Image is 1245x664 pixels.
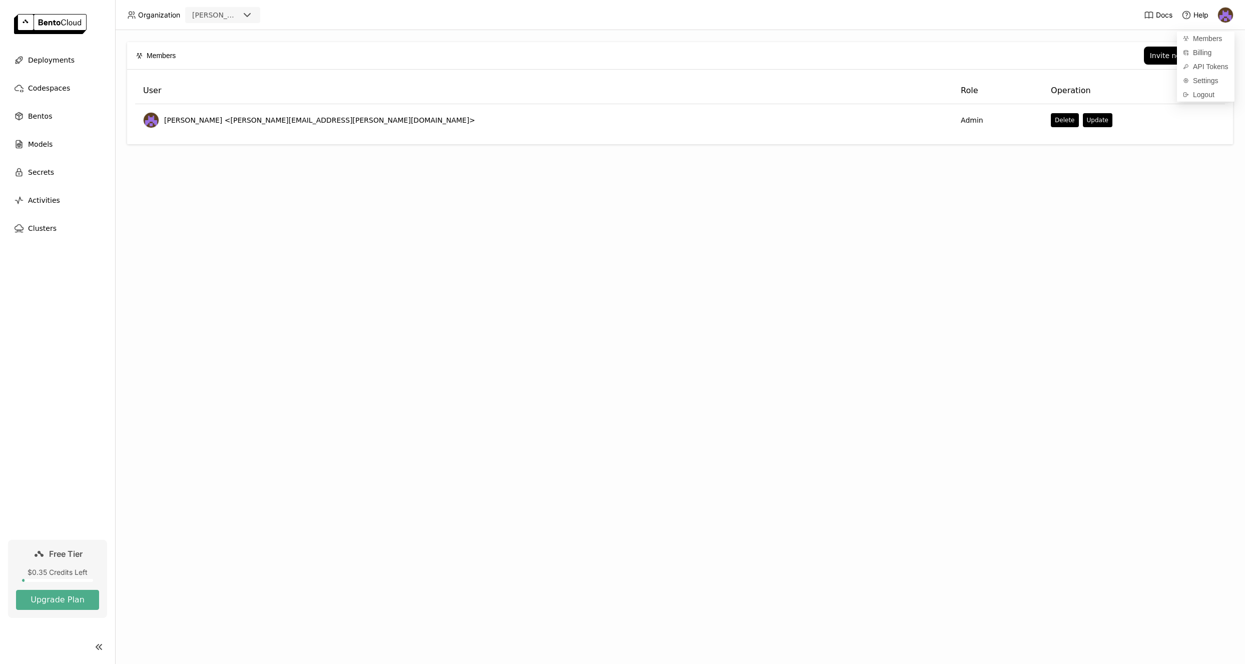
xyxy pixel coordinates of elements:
[1150,52,1218,60] div: Invite new member
[1144,47,1224,65] button: Invite new member
[28,194,60,206] span: Activities
[192,10,239,20] div: [PERSON_NAME]-wotnot
[1193,76,1218,85] span: Settings
[8,134,107,154] a: Models
[147,50,176,61] span: Members
[1144,10,1172,20] a: Docs
[1193,90,1214,99] span: Logout
[8,106,107,126] a: Bentos
[28,166,54,178] span: Secrets
[8,50,107,70] a: Deployments
[28,82,70,94] span: Codespaces
[1177,46,1234,60] a: Billing
[16,590,99,610] button: Upgrade Plan
[8,162,107,182] a: Secrets
[1177,60,1234,74] a: API Tokens
[1043,78,1225,104] th: Operation
[1181,10,1208,20] div: Help
[164,115,475,125] span: [PERSON_NAME] <[PERSON_NAME][EMAIL_ADDRESS][PERSON_NAME][DOMAIN_NAME]>
[28,222,57,234] span: Clusters
[1193,34,1222,43] span: Members
[14,14,87,34] img: logo
[953,104,1043,136] td: Admin
[1193,11,1208,20] span: Help
[1156,11,1172,20] span: Docs
[1083,113,1112,127] button: Update
[953,78,1043,104] th: Role
[28,138,53,150] span: Models
[28,110,52,122] span: Bentos
[8,190,107,210] a: Activities
[135,78,953,104] th: User
[1177,74,1234,88] a: Settings
[8,540,107,618] a: Free Tier$0.35 Credits LeftUpgrade Plan
[1193,62,1228,71] span: API Tokens
[1051,113,1078,127] button: Delete
[49,549,83,559] span: Free Tier
[144,113,159,128] img: Neel Vadariya
[1177,32,1234,46] a: Members
[8,218,107,238] a: Clusters
[1193,48,1211,57] span: Billing
[138,11,180,20] span: Organization
[1177,88,1234,102] div: Logout
[28,54,75,66] span: Deployments
[16,568,99,577] div: $0.35 Credits Left
[240,11,241,21] input: Selected neel-wotnot.
[8,78,107,98] a: Codespaces
[1218,8,1233,23] img: Neel Vadariya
